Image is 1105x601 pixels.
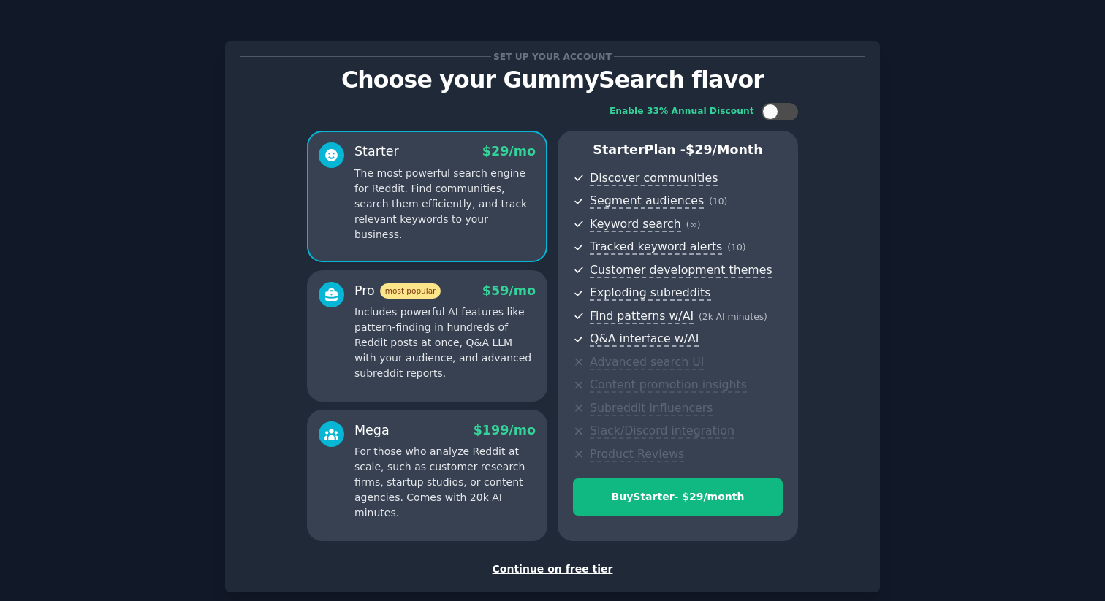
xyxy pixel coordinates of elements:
span: Slack/Discord integration [590,424,734,439]
span: Discover communities [590,171,718,186]
p: For those who analyze Reddit at scale, such as customer research firms, startup studios, or conte... [354,444,536,521]
div: Pro [354,282,441,300]
div: Mega [354,421,390,440]
span: Set up your account [491,49,615,64]
span: ( 2k AI minutes ) [699,312,767,322]
span: Tracked keyword alerts [590,240,722,255]
span: Product Reviews [590,447,684,462]
div: Starter [354,142,399,161]
span: $ 199 /mo [474,423,536,437]
span: Keyword search [590,217,681,232]
span: $ 29 /month [686,142,763,157]
button: BuyStarter- $29/month [573,478,783,516]
p: Choose your GummySearch flavor [240,67,865,93]
div: Buy Starter - $ 29 /month [574,489,782,505]
p: The most powerful search engine for Reddit. Find communities, search them efficiently, and track ... [354,166,536,242]
span: ( 10 ) [727,242,745,253]
span: $ 59 /mo [482,283,536,298]
span: Find patterns w/AI [590,309,694,324]
span: Content promotion insights [590,378,747,393]
span: ( 10 ) [709,196,727,207]
span: Q&A interface w/AI [590,332,699,347]
p: Starter Plan - [573,141,783,159]
span: $ 29 /mo [482,144,536,158]
span: Segment audiences [590,194,704,209]
div: Enable 33% Annual Discount [610,105,754,118]
span: Exploding subreddits [590,286,710,301]
div: Continue on free tier [240,562,865,577]
span: Subreddit influencers [590,401,713,416]
span: Customer development themes [590,263,772,278]
span: ( ∞ ) [686,220,701,230]
p: Includes powerful AI features like pattern-finding in hundreds of Reddit posts at once, Q&A LLM w... [354,305,536,381]
span: Advanced search UI [590,355,704,370]
span: most popular [380,283,441,299]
